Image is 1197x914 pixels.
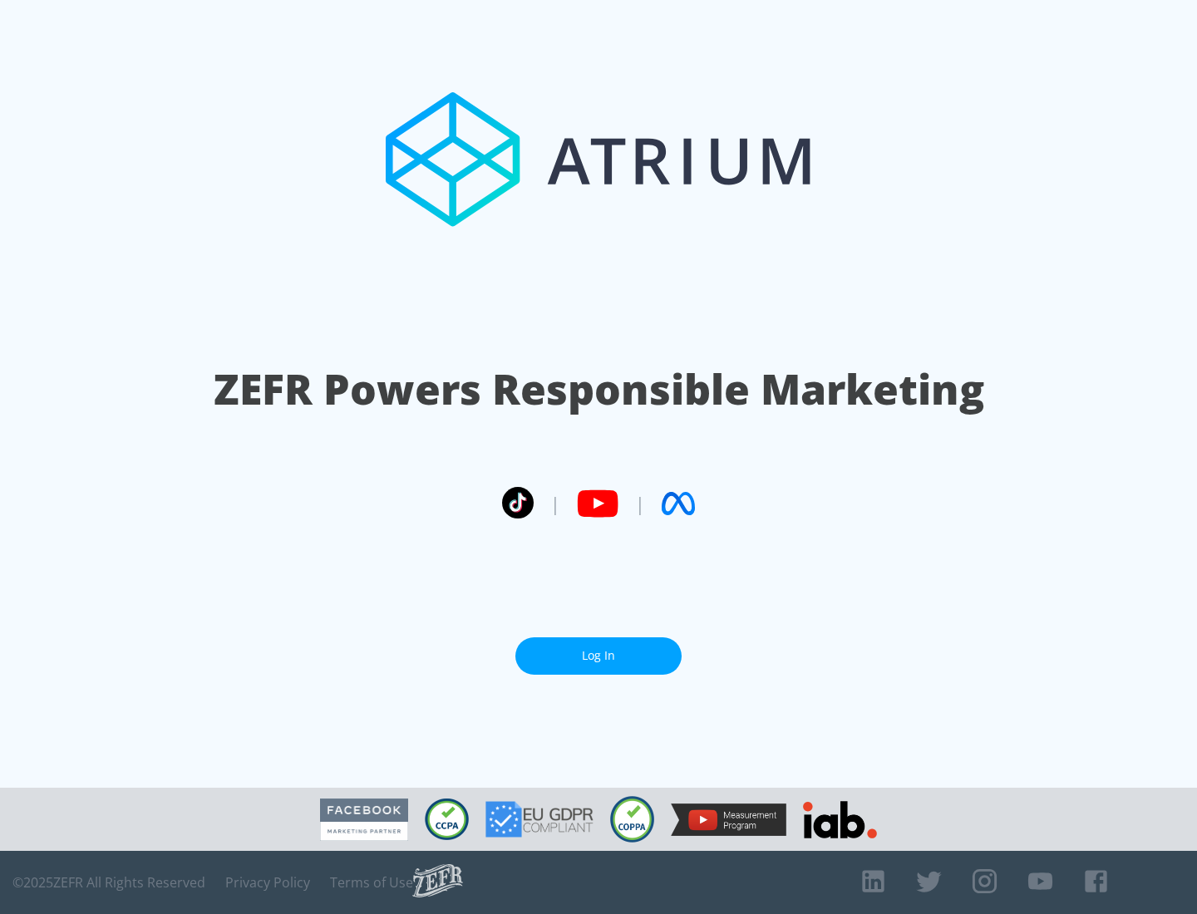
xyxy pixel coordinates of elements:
span: | [635,491,645,516]
a: Log In [515,637,682,675]
img: IAB [803,801,877,838]
span: © 2025 ZEFR All Rights Reserved [12,874,205,891]
img: COPPA Compliant [610,796,654,843]
img: CCPA Compliant [425,799,469,840]
img: YouTube Measurement Program [671,803,786,836]
img: GDPR Compliant [485,801,594,838]
h1: ZEFR Powers Responsible Marketing [214,361,984,418]
img: Facebook Marketing Partner [320,799,408,841]
a: Terms of Use [330,874,413,891]
a: Privacy Policy [225,874,310,891]
span: | [550,491,560,516]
